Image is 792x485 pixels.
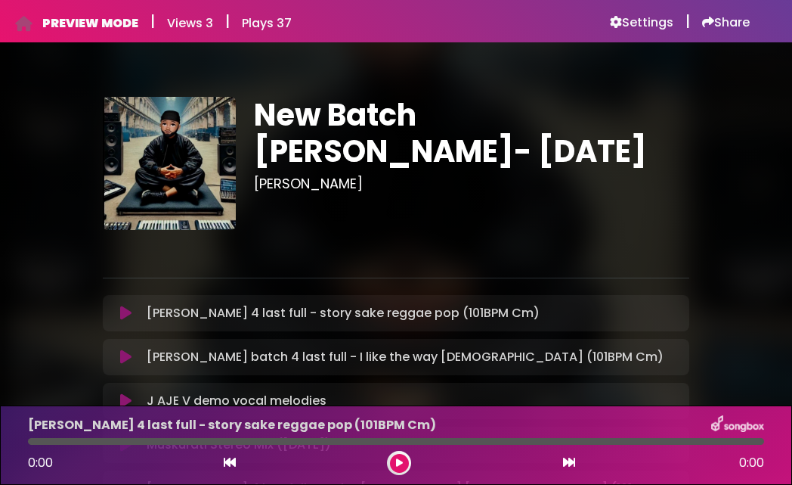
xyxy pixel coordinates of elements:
h5: | [685,12,690,30]
p: [PERSON_NAME] 4 last full - story sake reggae pop (101BPM Cm) [147,304,540,322]
h5: | [225,12,230,30]
h1: New Batch [PERSON_NAME]- [DATE] [254,97,689,169]
img: songbox-logo-white.png [711,415,764,435]
img: eH1wlhrjTzCZHtPldvEQ [103,97,236,230]
span: 0:00 [739,454,764,472]
p: J AJE V demo vocal melodies [147,392,326,410]
h6: Plays 37 [242,16,292,30]
a: Settings [610,15,673,30]
p: [PERSON_NAME] 4 last full - story sake reggae pop (101BPM Cm) [28,416,436,434]
p: [PERSON_NAME] batch 4 last full - I like the way [DEMOGRAPHIC_DATA] (101BPM Cm) [147,348,664,366]
span: 0:00 [28,454,53,471]
h6: Views 3 [167,16,213,30]
h3: [PERSON_NAME] [254,176,689,192]
a: Share [702,15,750,30]
h6: PREVIEW MODE [42,16,138,30]
h5: | [150,12,155,30]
